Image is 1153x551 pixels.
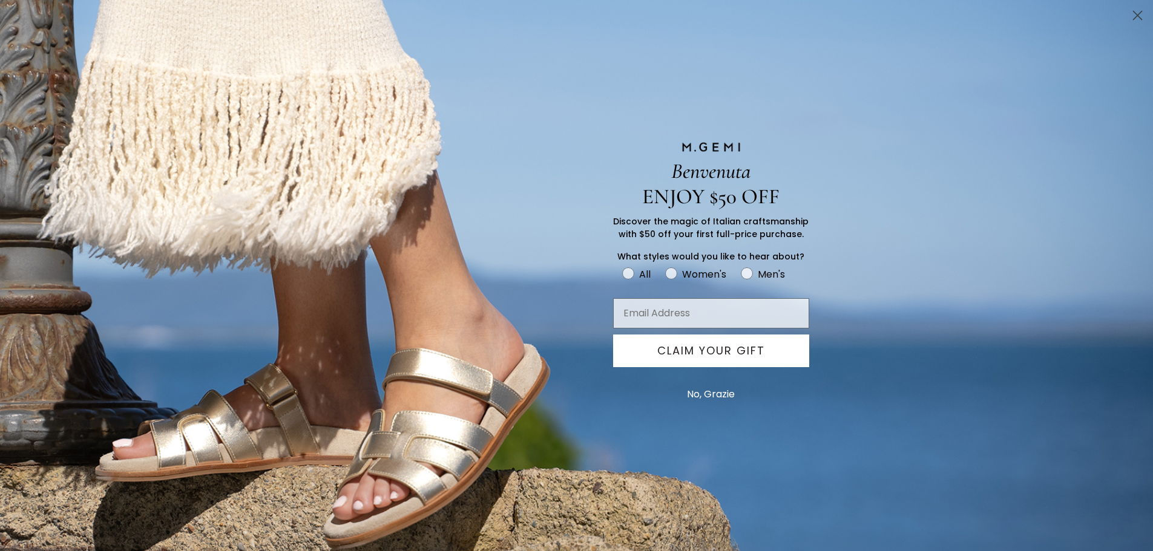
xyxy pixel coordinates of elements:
[642,184,780,209] span: ENJOY $50 OFF
[617,250,804,262] span: What styles would you like to hear about?
[639,267,651,282] div: All
[682,267,726,282] div: Women's
[613,215,809,240] span: Discover the magic of Italian craftsmanship with $50 off your first full-price purchase.
[671,158,751,184] span: Benvenuta
[681,142,741,152] img: M.GEMI
[613,298,809,328] input: Email Address
[681,379,741,409] button: No, Grazie
[758,267,785,282] div: Men's
[613,334,809,367] button: CLAIM YOUR GIFT
[1127,5,1148,26] button: Close dialog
